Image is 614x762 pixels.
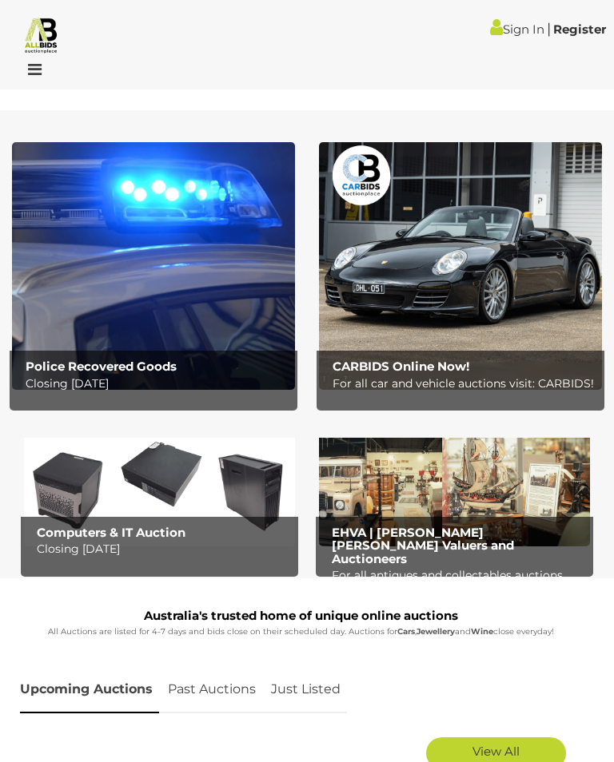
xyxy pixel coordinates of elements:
[12,142,295,390] img: Police Recovered Goods
[547,20,551,38] span: |
[319,422,590,546] img: EHVA | Evans Hastings Valuers and Auctioneers
[20,666,159,713] a: Upcoming Auctions
[333,374,597,394] p: For all car and vehicle auctions visit: CARBIDS!
[161,666,262,713] a: Past Auctions
[333,359,469,374] b: CARBIDS Online Now!
[37,539,290,559] p: Closing [DATE]
[26,359,177,374] b: Police Recovered Goods
[319,142,602,390] img: CARBIDS Online Now!
[24,422,295,546] a: Computers & IT Auction Computers & IT Auction Closing [DATE]
[12,142,295,390] a: Police Recovered Goods Police Recovered Goods Closing [DATE]
[332,566,585,605] p: For all antiques and collectables auctions visit: EHVA
[553,22,606,37] a: Register
[472,744,520,759] span: View All
[332,525,514,566] b: EHVA | [PERSON_NAME] [PERSON_NAME] Valuers and Auctioneers
[24,422,295,546] img: Computers & IT Auction
[20,625,582,639] p: All Auctions are listed for 4-7 days and bids close on their scheduled day. Auctions for , and cl...
[319,142,602,390] a: CARBIDS Online Now! CARBIDS Online Now! For all car and vehicle auctions visit: CARBIDS!
[490,22,544,37] a: Sign In
[471,626,493,637] strong: Wine
[319,422,590,546] a: EHVA | Evans Hastings Valuers and Auctioneers EHVA | [PERSON_NAME] [PERSON_NAME] Valuers and Auct...
[37,525,185,540] b: Computers & IT Auction
[265,666,347,713] a: Just Listed
[22,16,60,54] img: Allbids.com.au
[417,626,455,637] strong: Jewellery
[20,609,582,623] h1: Australia's trusted home of unique online auctions
[397,626,415,637] strong: Cars
[26,374,290,394] p: Closing [DATE]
